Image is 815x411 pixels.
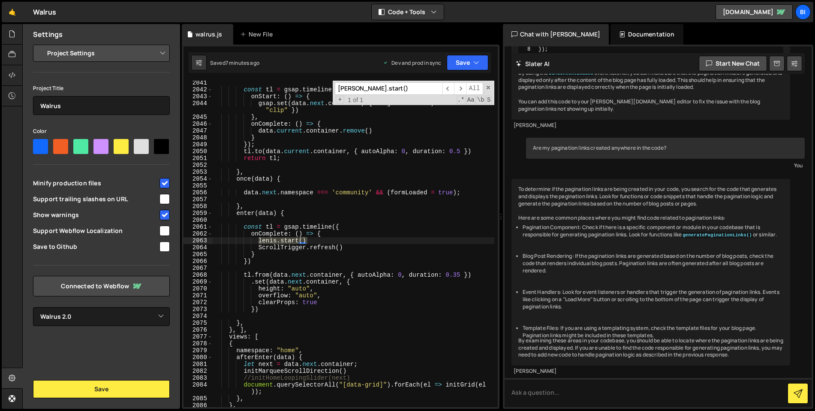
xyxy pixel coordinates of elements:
[183,86,213,93] div: 2042
[183,333,213,340] div: 2077
[466,96,475,104] span: CaseSensitive Search
[514,122,788,129] div: [PERSON_NAME]
[519,46,536,52] div: 8
[183,368,213,375] div: 2082
[33,211,158,219] span: Show warnings
[183,265,213,272] div: 2067
[183,210,213,217] div: 2059
[336,96,345,103] span: Toggle Replace mode
[183,402,213,409] div: 2086
[183,230,213,237] div: 2062
[183,134,213,141] div: 2048
[183,258,213,265] div: 2066
[457,96,466,104] span: RegExp Search
[344,97,367,103] span: 1 of 1
[183,272,213,278] div: 2068
[183,381,213,395] div: 2084
[795,4,811,20] a: Bi
[476,96,485,104] span: Whole Word Search
[183,175,213,182] div: 2054
[183,313,213,320] div: 2074
[183,299,213,306] div: 2072
[183,169,213,175] div: 2053
[183,375,213,381] div: 2083
[183,127,213,134] div: 2047
[33,276,170,296] a: Connected to Webflow
[2,2,23,22] a: 🤙
[33,242,158,251] span: Save to Github
[716,4,793,20] a: [DOMAIN_NAME]
[516,60,550,68] h2: Slater AI
[514,368,788,375] div: [PERSON_NAME]
[183,347,213,354] div: 2079
[226,59,259,66] div: 7 minutes ago
[526,138,805,159] div: Are my pagination links created anywhere in the code?
[183,306,213,313] div: 2073
[183,203,213,210] div: 2058
[33,84,63,93] label: Project Title
[33,179,158,187] span: Minify production files
[33,380,170,398] button: Save
[503,24,609,45] div: Chat with [PERSON_NAME]
[183,326,213,333] div: 2076
[682,232,753,238] code: generatePaginationLinks()
[183,79,213,86] div: 2041
[33,227,158,235] span: Support Webflow Localization
[33,7,56,17] div: Walrus
[183,196,213,203] div: 2057
[183,237,213,244] div: 2063
[183,340,213,347] div: 2078
[183,93,213,100] div: 2043
[335,82,442,95] input: Search for
[372,4,444,20] button: Code + Tools
[183,100,213,114] div: 2044
[183,292,213,299] div: 2071
[383,59,441,66] div: Dev and prod in sync
[183,395,213,402] div: 2085
[183,224,213,230] div: 2061
[195,30,222,39] div: walrus.js
[454,82,466,95] span: ​
[466,82,483,95] span: Alt-Enter
[528,161,803,170] div: You
[240,30,276,39] div: New File
[183,217,213,224] div: 2060
[33,127,47,136] label: Color
[183,189,213,196] div: 2056
[183,361,213,368] div: 2081
[523,289,784,310] li: Event Handlers: Look for event listeners or handlers that trigger the generation of pagination li...
[442,82,454,95] span: ​
[183,114,213,121] div: 2045
[183,320,213,326] div: 2075
[183,155,213,162] div: 2051
[183,141,213,148] div: 2049
[183,278,213,285] div: 2069
[699,56,767,71] button: Start new chat
[183,121,213,127] div: 2046
[33,96,170,115] input: Project name
[183,148,213,155] div: 2050
[183,182,213,189] div: 2055
[523,253,784,274] li: Blog Post Rendering: If the pagination links are generated based on the number of blog posts, che...
[210,59,259,66] div: Saved
[523,325,784,339] li: Template Files: If you are using a templating system, check the template files for your blog page...
[183,244,213,251] div: 2064
[33,195,158,203] span: Support trailing slashes on URL
[183,285,213,292] div: 2070
[523,224,784,239] li: Pagination Component: Check if there is a specific component or module in your codebase that is r...
[183,251,213,258] div: 2065
[33,30,63,39] h2: Settings
[610,24,683,45] div: Documentation
[511,179,791,366] div: To determine if the pagination links are being created in your code, you search for the code that...
[183,162,213,169] div: 2052
[183,354,213,361] div: 2080
[447,55,488,70] button: Save
[486,96,492,104] span: Search In Selection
